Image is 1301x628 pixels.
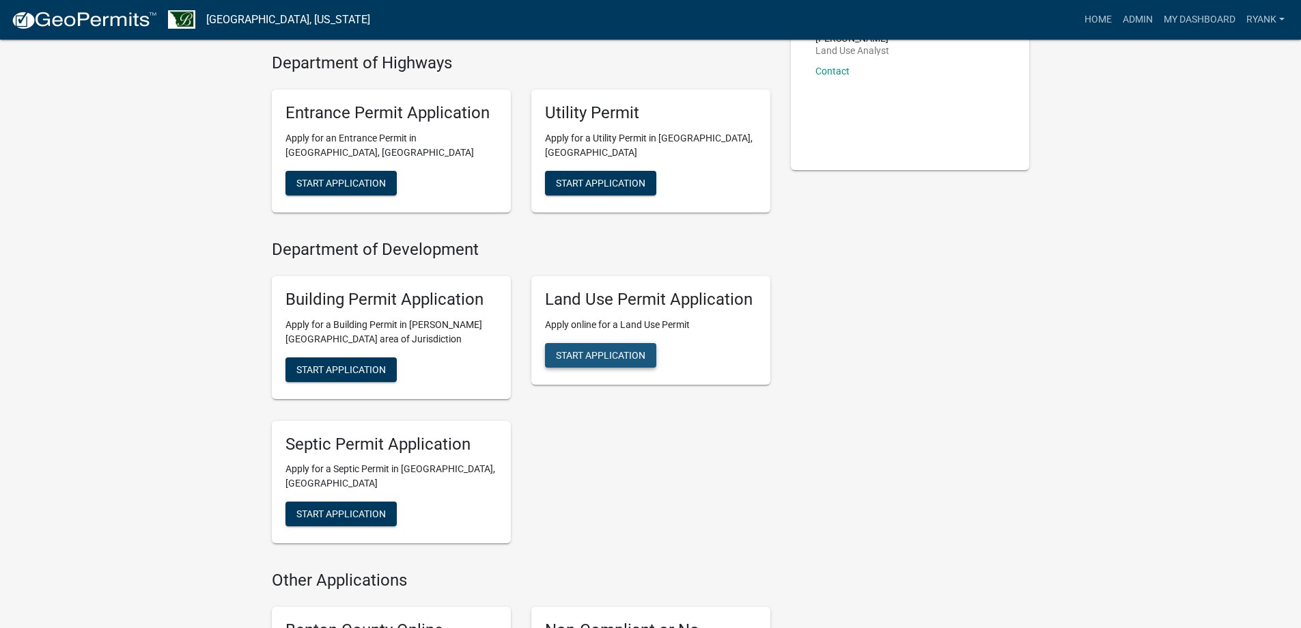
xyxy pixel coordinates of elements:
h5: Utility Permit [545,103,757,123]
h4: Other Applications [272,571,770,590]
span: Start Application [556,349,645,360]
span: Start Application [296,364,386,374]
p: Apply for a Building Permit in [PERSON_NAME][GEOGRAPHIC_DATA] area of Jurisdiction [285,318,497,346]
p: Apply online for a Land Use Permit [545,318,757,332]
a: Home [1079,7,1117,33]
a: RyanK [1241,7,1290,33]
button: Start Application [285,357,397,382]
h5: Septic Permit Application [285,435,497,454]
p: Land Use Analyst [815,46,889,55]
a: [GEOGRAPHIC_DATA], [US_STATE] [206,8,370,31]
span: Start Application [296,178,386,189]
p: Apply for an Entrance Permit in [GEOGRAPHIC_DATA], [GEOGRAPHIC_DATA] [285,131,497,160]
h5: Land Use Permit Application [545,290,757,310]
button: Start Application [545,171,656,195]
a: Contact [815,66,850,77]
h4: Department of Highways [272,53,770,73]
button: Start Application [285,171,397,195]
button: Start Application [545,343,656,368]
span: Start Application [296,508,386,519]
h5: Building Permit Application [285,290,497,310]
button: Start Application [285,502,397,526]
img: Benton County, Minnesota [168,10,195,29]
a: My Dashboard [1158,7,1241,33]
p: Apply for a Septic Permit in [GEOGRAPHIC_DATA], [GEOGRAPHIC_DATA] [285,462,497,491]
p: Apply for a Utility Permit in [GEOGRAPHIC_DATA], [GEOGRAPHIC_DATA] [545,131,757,160]
span: Start Application [556,178,645,189]
h4: Department of Development [272,240,770,260]
h5: Entrance Permit Application [285,103,497,123]
p: [PERSON_NAME] [815,33,889,43]
a: Admin [1117,7,1158,33]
